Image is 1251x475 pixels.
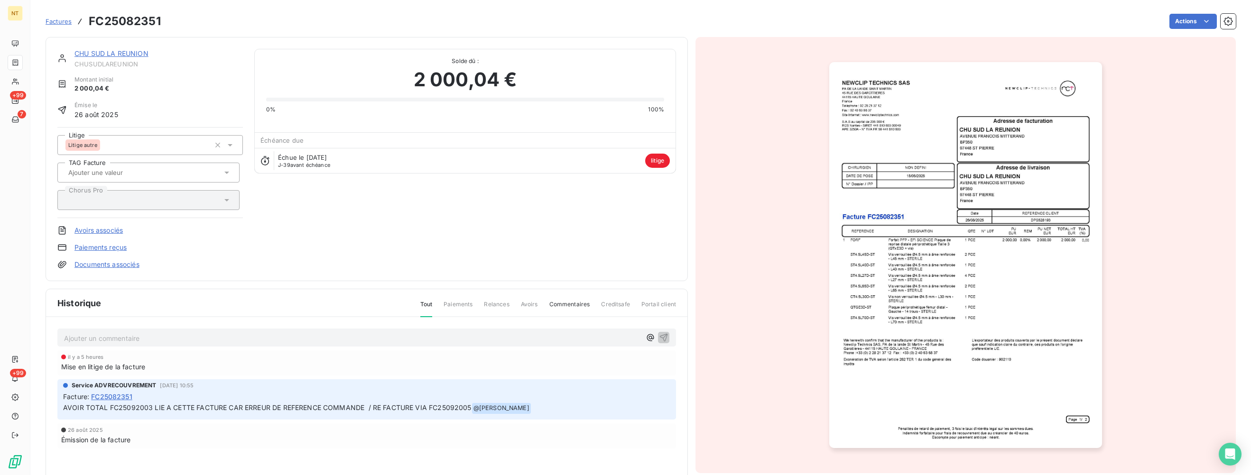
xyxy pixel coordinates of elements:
[8,6,23,21] div: NT
[67,168,163,177] input: Ajouter une valeur
[444,300,473,316] span: Paiements
[74,75,113,84] span: Montant initial
[549,300,590,316] span: Commentaires
[484,300,509,316] span: Relances
[521,300,538,316] span: Avoirs
[46,17,72,26] a: Factures
[68,427,103,433] span: 26 août 2025
[260,137,304,144] span: Échéance due
[1169,14,1217,29] button: Actions
[266,57,664,65] span: Solde dû :
[72,381,156,390] span: Service ADVRECOUVREMENT
[10,369,26,377] span: +99
[74,226,123,235] a: Avoirs associés
[61,362,145,372] span: Mise en litige de la facture
[278,154,327,161] span: Échue le [DATE]
[278,162,330,168] span: avant échéance
[1219,443,1242,466] div: Open Intercom Messenger
[10,91,26,100] span: +99
[648,105,664,114] span: 100%
[68,354,103,360] span: il y a 5 heures
[63,392,89,402] span: Facture :
[160,383,194,388] span: [DATE] 10:55
[74,260,139,269] a: Documents associés
[601,300,630,316] span: Creditsafe
[266,105,276,114] span: 0%
[89,13,161,30] h3: FC25082351
[278,162,290,168] span: J-39
[61,435,130,445] span: Émission de la facture
[829,62,1102,448] img: invoice_thumbnail
[63,403,472,411] span: AVOIR TOTAL FC25092003 LIE A CETTE FACTURE CAR ERREUR DE REFERENCE COMMANDE / RE FACTURE VIA FC25...
[420,300,433,317] span: Tout
[46,18,72,25] span: Factures
[472,403,531,414] span: @ [PERSON_NAME]
[74,101,118,110] span: Émise le
[74,243,127,252] a: Paiements reçus
[91,392,132,402] span: FC25082351
[74,110,118,119] span: 26 août 2025
[414,65,517,94] span: 2 000,04 €
[74,49,148,57] a: CHU SUD LA REUNION
[18,110,26,119] span: 7
[645,154,670,168] span: litige
[74,84,113,93] span: 2 000,04 €
[8,454,23,469] img: Logo LeanPay
[74,60,243,68] span: CHUSUDLAREUNION
[641,300,676,316] span: Portail client
[57,297,102,310] span: Historique
[68,142,97,148] span: Litige autre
